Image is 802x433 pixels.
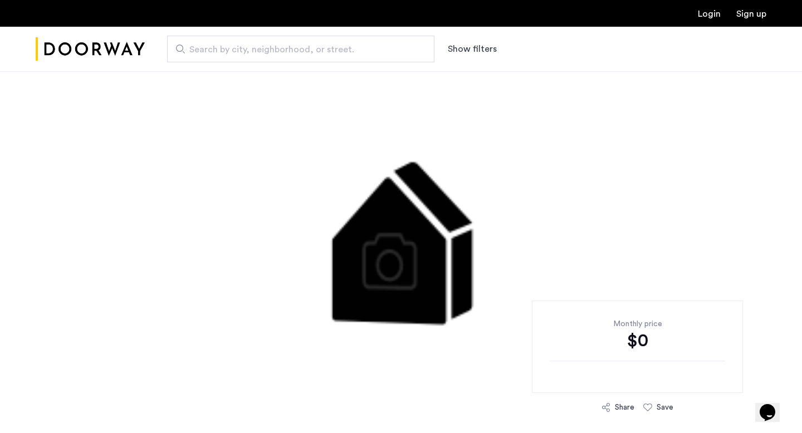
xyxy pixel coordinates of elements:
[36,28,145,70] img: logo
[36,28,145,70] a: Cazamio Logo
[698,9,721,18] a: Login
[736,9,766,18] a: Registration
[189,43,403,56] span: Search by city, neighborhood, or street.
[550,318,725,329] div: Monthly price
[657,402,673,413] div: Save
[167,36,434,62] input: Apartment Search
[144,71,658,405] img: 2.gif
[448,42,497,56] button: Show or hide filters
[755,388,791,422] iframe: chat widget
[615,402,634,413] div: Share
[550,329,725,352] div: $0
